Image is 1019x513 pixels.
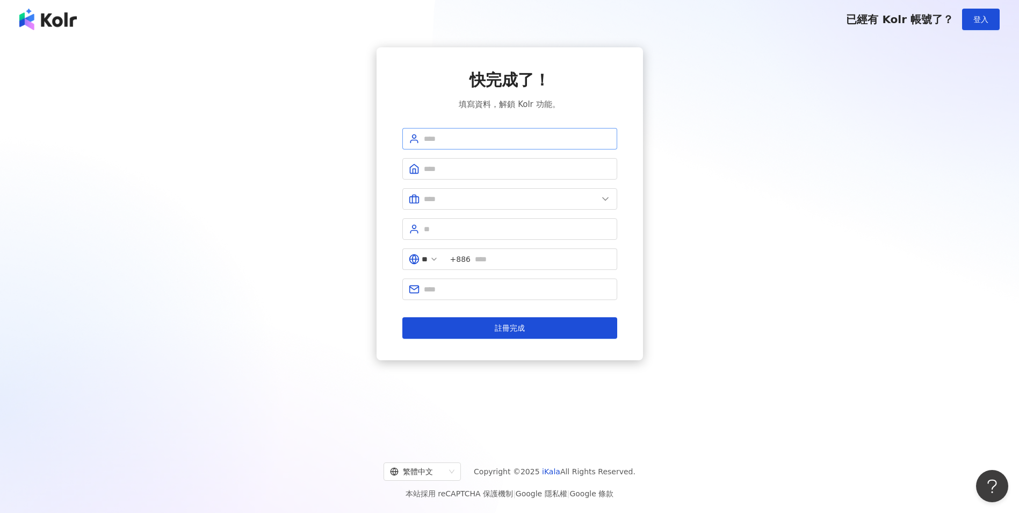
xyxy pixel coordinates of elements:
span: 已經有 Kolr 帳號了？ [846,13,953,26]
span: 登入 [973,15,988,24]
span: 填寫資料，解鎖 Kolr 功能。 [459,98,560,111]
span: | [513,489,516,498]
iframe: Help Scout Beacon - Open [976,470,1008,502]
img: logo [19,9,77,30]
span: +886 [450,253,471,265]
span: Copyright © 2025 All Rights Reserved. [474,465,635,478]
a: Google 隱私權 [516,489,567,498]
span: 快完成了！ [469,69,550,91]
span: 本站採用 reCAPTCHA 保護機制 [406,487,613,500]
span: | [567,489,570,498]
button: 登入 [962,9,1000,30]
a: iKala [542,467,560,476]
div: 繁體中文 [390,463,445,480]
button: 註冊完成 [402,317,617,339]
a: Google 條款 [569,489,613,498]
span: 註冊完成 [495,324,525,332]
